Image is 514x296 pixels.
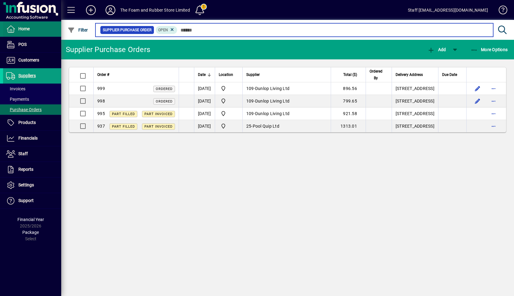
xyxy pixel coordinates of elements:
td: - [242,107,331,120]
span: Package [22,230,39,235]
a: POS [3,37,61,52]
div: Due Date [442,71,463,78]
button: More Options [469,44,509,55]
td: [DATE] [194,120,215,132]
a: Settings [3,178,61,193]
span: Ordered [156,99,173,103]
a: Payments [3,94,61,104]
span: 999 [97,86,105,91]
span: Financial Year [17,217,44,222]
span: 937 [97,124,105,129]
span: 25 [246,124,251,129]
div: Ordered By [370,68,388,81]
a: Support [3,193,61,208]
span: Dunlop Living Ltd [255,86,289,91]
button: More options [489,121,498,131]
div: Staff [EMAIL_ADDRESS][DOMAIN_NAME] [408,5,488,15]
span: 109 [246,111,254,116]
span: Open [158,28,168,32]
button: Edit [473,96,482,106]
td: - [242,120,331,132]
span: More Options [471,47,508,52]
span: Financials [18,136,38,141]
div: Total ($) [335,71,363,78]
span: 998 [97,99,105,103]
span: Purchase Orders [6,107,42,112]
button: More options [489,84,498,93]
span: Total ($) [343,71,357,78]
span: Foam & Rubber Store [219,110,239,117]
td: [STREET_ADDRESS] [392,95,438,107]
span: Dunlop Living Ltd [255,111,289,116]
span: Date [198,71,206,78]
span: 995 [97,111,105,116]
span: Location [219,71,233,78]
span: Supplier [246,71,260,78]
span: Reports [18,167,33,172]
a: Customers [3,53,61,68]
div: Order # [97,71,175,78]
span: Foam & Rubber Store [219,122,239,130]
span: Add [427,47,446,52]
span: Products [18,120,36,125]
span: Home [18,26,30,31]
span: Part Filled [112,112,135,116]
span: Settings [18,182,34,187]
button: More options [489,109,498,118]
button: Filter [66,24,90,36]
span: Ordered [156,87,173,91]
a: Purchase Orders [3,104,61,115]
td: [DATE] [194,82,215,95]
span: Payments [6,97,29,102]
a: Knowledge Base [494,1,506,21]
button: Profile [101,5,120,16]
span: 109 [246,86,254,91]
td: [STREET_ADDRESS] [392,120,438,132]
div: The Foam and Rubber Store Limited [120,5,190,15]
span: Ordered By [370,68,382,81]
div: Location [219,71,239,78]
span: Delivery Address [396,71,423,78]
button: More options [489,96,498,106]
button: Edit [473,84,482,93]
span: POS [18,42,27,47]
button: Add [426,44,447,55]
span: Invoices [6,86,25,91]
div: Date [198,71,211,78]
a: Staff [3,146,61,162]
a: Reports [3,162,61,177]
td: 799.65 [331,95,366,107]
span: Support [18,198,34,203]
span: Suppliers [18,73,36,78]
td: - [242,82,331,95]
span: Part Invoiced [144,125,173,129]
a: Products [3,115,61,130]
div: Supplier Purchase Orders [66,45,150,54]
td: [DATE] [194,107,215,120]
span: Filter [68,28,88,32]
a: Invoices [3,84,61,94]
td: [DATE] [194,95,215,107]
a: Financials [3,131,61,146]
button: Add [81,5,101,16]
td: 1313.01 [331,120,366,132]
td: [STREET_ADDRESS] [392,82,438,95]
a: Home [3,21,61,37]
span: Staff [18,151,28,156]
span: Customers [18,58,39,62]
td: [STREET_ADDRESS] [392,107,438,120]
span: Due Date [442,71,457,78]
span: Part Filled [112,125,135,129]
td: 921.58 [331,107,366,120]
td: - [242,95,331,107]
span: Pool Quip Ltd [253,124,279,129]
span: 109 [246,99,254,103]
span: Foam & Rubber Store [219,85,239,92]
span: Supplier Purchase Order [103,27,151,33]
mat-chip: Completion Status: Open [156,26,177,34]
span: Order # [97,71,109,78]
span: Dunlop Living Ltd [255,99,289,103]
span: Part Invoiced [144,112,173,116]
span: Foam & Rubber Store [219,97,239,105]
td: 896.56 [331,82,366,95]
